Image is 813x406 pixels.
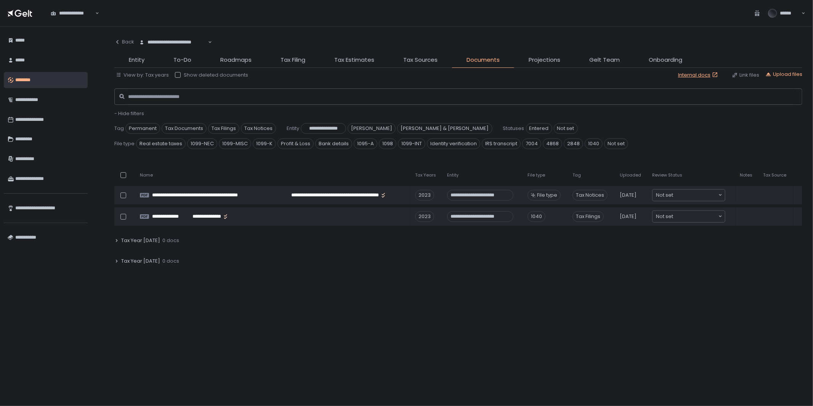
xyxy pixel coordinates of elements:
span: Tax Estimates [334,56,374,64]
div: Search for option [653,189,725,201]
span: Documents [467,56,500,64]
span: [DATE] [620,192,637,199]
span: [DATE] [620,213,637,220]
span: Real estate taxes [136,138,186,149]
button: - Hide filters [114,110,144,117]
span: 7004 [522,138,541,149]
div: 2023 [415,190,434,201]
button: Back [114,34,134,50]
div: Search for option [134,34,212,50]
span: Tag [572,172,581,178]
span: Roadmaps [220,56,252,64]
span: Tax Notices [572,190,608,201]
span: Name [140,172,153,178]
span: Profit & Loss [277,138,314,149]
span: 0 docs [162,237,179,244]
span: Statuses [503,125,524,132]
span: 1098 [379,138,396,149]
span: Tax Filings [572,211,604,222]
div: Back [114,39,134,45]
span: Entity [129,56,144,64]
span: 1099-NEC [187,138,217,149]
a: Internal docs [678,72,720,79]
div: Search for option [46,5,99,21]
span: Entity [287,125,299,132]
span: Not set [604,138,628,149]
div: Search for option [653,211,725,222]
span: Tax Year [DATE] [121,237,160,244]
span: Bank details [315,138,352,149]
button: Upload files [765,71,802,78]
span: 4868 [543,138,562,149]
span: 1099-K [253,138,276,149]
span: 1099-MISC [219,138,251,149]
span: 1095-A [354,138,377,149]
span: 0 docs [162,258,179,265]
input: Search for option [673,213,718,220]
span: Tax Years [415,172,436,178]
span: Notes [740,172,753,178]
input: Search for option [673,191,718,199]
span: Tax Sources [403,56,438,64]
span: Identity verification [427,138,480,149]
span: 2848 [564,138,583,149]
span: To-Do [173,56,191,64]
span: [PERSON_NAME] [348,123,396,134]
span: Tax Year [DATE] [121,258,160,265]
span: Entity [447,172,459,178]
span: Onboarding [649,56,682,64]
span: Tax Notices [241,123,276,134]
span: Review Status [652,172,682,178]
span: 1099-INT [398,138,425,149]
span: Not set [554,123,578,134]
span: File type [528,172,545,178]
span: Permanent [125,123,160,134]
button: Link files [732,72,759,79]
span: Tax Filings [208,123,239,134]
span: File type [114,140,135,147]
span: Entered [526,123,552,134]
span: 1040 [585,138,603,149]
span: Tag [114,125,124,132]
span: Tax Documents [162,123,207,134]
div: 2023 [415,211,434,222]
span: Uploaded [620,172,641,178]
span: Projections [529,56,560,64]
span: File type [537,192,557,199]
span: Not set [656,191,673,199]
span: Tax Filing [281,56,305,64]
span: [PERSON_NAME] & [PERSON_NAME] [397,123,492,134]
span: Not set [656,213,673,220]
span: Tax Source [763,172,786,178]
span: IRS transcript [482,138,521,149]
button: View by: Tax years [116,72,169,79]
span: Gelt Team [589,56,620,64]
div: 1040 [528,211,545,222]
